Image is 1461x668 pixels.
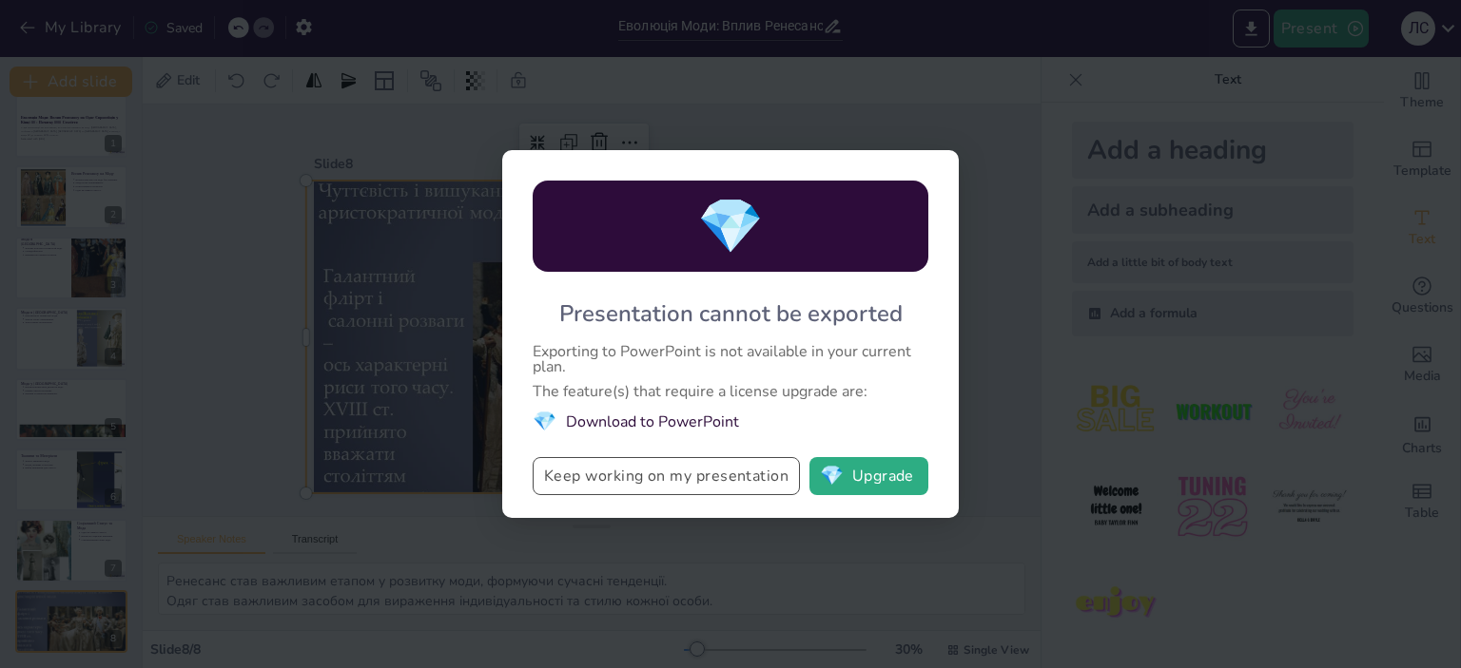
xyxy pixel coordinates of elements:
span: diamond [697,190,764,263]
span: diamond [820,467,844,486]
div: Exporting to PowerPoint is not available in your current plan. [533,344,928,374]
span: diamond [533,409,556,434]
div: Presentation cannot be exported [559,298,903,329]
button: Keep working on my presentation [533,457,800,495]
li: Download to PowerPoint [533,409,928,434]
div: The feature(s) that require a license upgrade are: [533,384,928,399]
button: diamondUpgrade [809,457,928,495]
